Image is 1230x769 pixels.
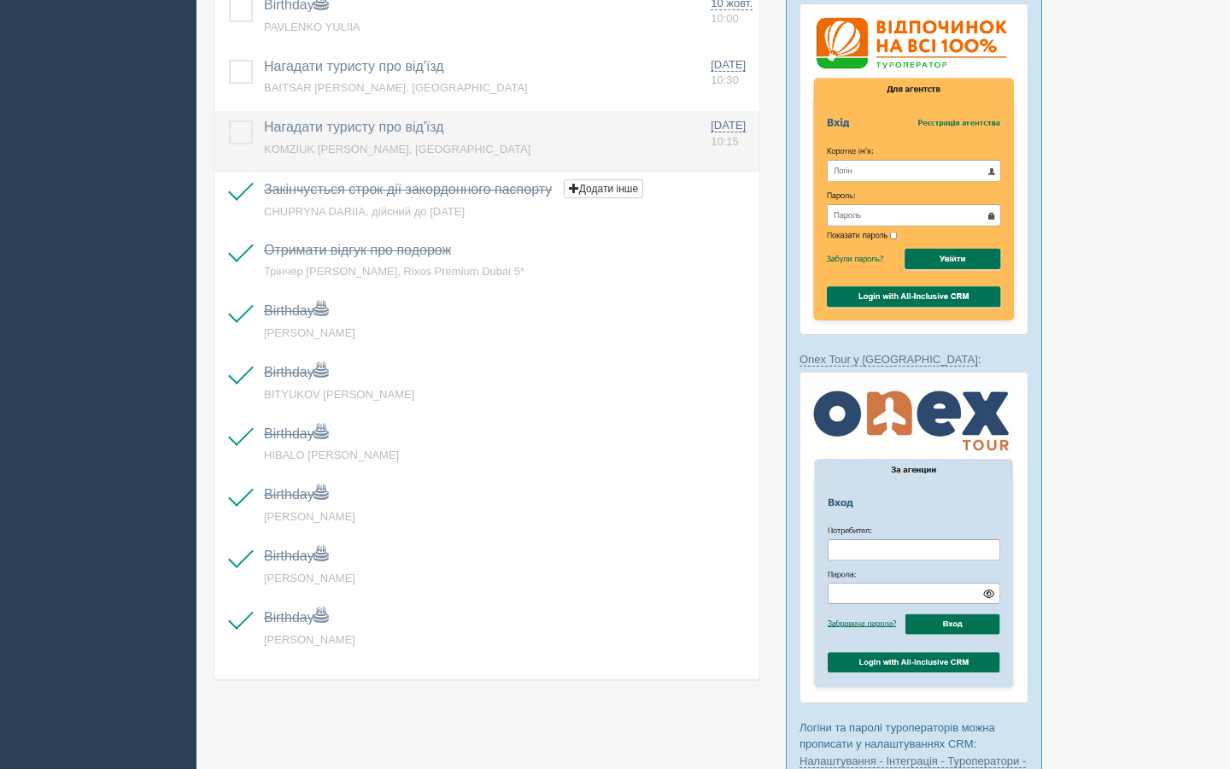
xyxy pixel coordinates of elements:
a: Birthday [264,487,328,502]
a: KOMZIUK [PERSON_NAME], [GEOGRAPHIC_DATA] [264,143,530,156]
img: %D0%B2%D1%96%D0%B4%D0%BF%D0%BE%D1%87%D0%B8%D0%BD%D0%BE%D0%BA-%D0%BD%D0%B0-%D0%B2%D1%81%D1%96-100-... [799,3,1028,335]
a: Нагадати туристу про від'їзд [264,120,444,134]
a: [PERSON_NAME] [264,572,355,584]
a: Birthday [264,549,328,563]
span: 10:15 [711,135,739,148]
a: Onex Tour у [GEOGRAPHIC_DATA] [799,353,978,367]
a: [PERSON_NAME] [264,326,355,339]
a: HIBALO [PERSON_NAME] [264,449,399,461]
a: Birthday [264,303,328,318]
a: Отримати відгук про подорож [264,243,451,257]
span: [DATE] [711,119,746,132]
p: : [799,351,1028,367]
a: BAITSAR [PERSON_NAME], [GEOGRAPHIC_DATA] [264,81,528,94]
span: 10:00 [711,12,739,25]
a: Birthday [264,365,328,379]
button: Додати інше [564,179,643,198]
a: Birthday [264,610,328,625]
img: onex-tour-%D0%BB%D0%BE%D0%B3%D0%B8%D0%BD-%D1%87%D0%B5%D1%80%D0%B5%D0%B7-%D1%81%D1%80%D0%BC-%D0%B4... [799,372,1028,703]
a: Закінчується строк дії закордонного паспорту [264,182,552,197]
a: Birthday [264,426,328,441]
a: [DATE] 10:30 [711,57,753,89]
a: Трінчер [PERSON_NAME], Rixos Premium Dubai 5* [264,265,524,278]
a: [DATE] 10:15 [711,118,753,150]
a: CHUPRYNA DARIIA, дійсний до [DATE] [264,205,465,218]
a: Нагадати туристу про від'їзд [264,59,444,73]
a: [PERSON_NAME] [264,633,355,646]
a: PAVLENKO YULIIA [264,21,360,33]
span: 10:30 [711,73,739,86]
a: [PERSON_NAME] [264,510,355,523]
a: BITYUKOV [PERSON_NAME] [264,388,414,401]
span: [DATE] [711,58,746,72]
